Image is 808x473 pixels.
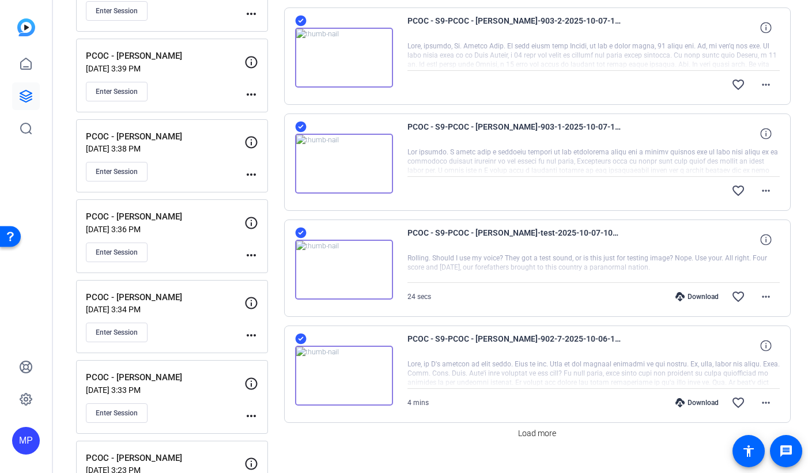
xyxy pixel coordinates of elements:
mat-icon: more_horiz [759,290,773,304]
p: [DATE] 3:36 PM [86,225,244,234]
button: Enter Session [86,82,148,101]
p: PCOC - [PERSON_NAME] [86,50,244,63]
mat-icon: message [779,444,793,458]
mat-icon: more_horiz [759,78,773,92]
img: blue-gradient.svg [17,18,35,36]
span: 4 mins [407,399,429,407]
mat-icon: more_horiz [244,409,258,423]
span: Enter Session [96,248,138,257]
span: PCOC - S9-PCOC - [PERSON_NAME]-903-1-2025-10-07-10-20-41-650-0 [407,120,621,147]
p: PCOC - [PERSON_NAME] [86,210,244,224]
mat-icon: favorite_border [731,78,745,92]
mat-icon: more_horiz [759,396,773,410]
img: thumb-nail [295,240,393,300]
mat-icon: more_horiz [759,184,773,198]
span: Enter Session [96,87,138,96]
span: PCOC - S9-PCOC - [PERSON_NAME]-test-2025-10-07-10-17-37-792-0 [407,226,621,253]
p: [DATE] 3:39 PM [86,64,244,73]
span: Enter Session [96,167,138,176]
span: 24 secs [407,293,431,301]
span: Load more [518,427,556,440]
mat-icon: more_horiz [244,7,258,21]
button: Load more [514,423,561,444]
mat-icon: favorite_border [731,290,745,304]
p: PCOC - [PERSON_NAME] [86,452,244,465]
div: Download [670,292,724,301]
button: Enter Session [86,162,148,181]
mat-icon: more_horiz [244,88,258,101]
span: Enter Session [96,328,138,337]
p: PCOC - [PERSON_NAME] [86,291,244,304]
mat-icon: more_horiz [244,328,258,342]
span: Enter Session [96,6,138,16]
mat-icon: favorite_border [731,184,745,198]
mat-icon: favorite_border [731,396,745,410]
img: thumb-nail [295,28,393,88]
mat-icon: more_horiz [244,168,258,181]
p: [DATE] 3:33 PM [86,385,244,395]
img: thumb-nail [295,346,393,406]
p: PCOC - [PERSON_NAME] [86,371,244,384]
img: thumb-nail [295,134,393,194]
button: Enter Session [86,403,148,423]
button: Enter Session [86,243,148,262]
p: PCOC - [PERSON_NAME] [86,130,244,143]
mat-icon: more_horiz [244,248,258,262]
mat-icon: accessibility [742,444,756,458]
p: [DATE] 3:38 PM [86,144,244,153]
p: [DATE] 3:34 PM [86,305,244,314]
div: MP [12,427,40,455]
span: PCOC - S9-PCOC - [PERSON_NAME]-903-2-2025-10-07-10-37-27-439-0 [407,14,621,41]
span: PCOC - S9-PCOC - [PERSON_NAME]-902-7-2025-10-06-12-20-23-672-0 [407,332,621,360]
div: Download [670,398,724,407]
button: Enter Session [86,323,148,342]
span: Enter Session [96,408,138,418]
button: Enter Session [86,1,148,21]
